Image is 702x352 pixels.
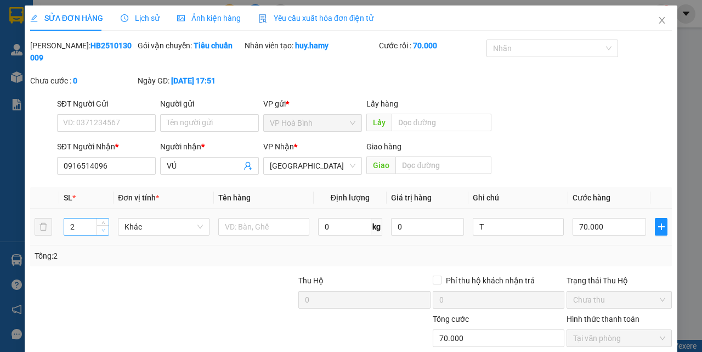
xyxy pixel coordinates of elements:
[35,218,52,236] button: delete
[567,315,639,323] label: Hình thức thanh toán
[244,161,252,170] span: user-add
[97,225,109,235] span: Decrease Value
[258,14,374,23] span: Yêu cầu xuất hóa đơn điện tử
[366,157,395,174] span: Giao
[118,193,159,202] span: Đơn vị tính
[5,38,209,52] li: 0946 508 595
[63,26,72,35] span: environment
[366,99,398,108] span: Lấy hàng
[30,40,135,64] div: [PERSON_NAME]:
[160,98,259,110] div: Người gửi
[5,69,127,87] b: GỬI : VP Hoà Bình
[473,218,564,236] input: Ghi Chú
[371,218,382,236] span: kg
[245,40,377,52] div: Nhân viên tạo:
[433,315,469,323] span: Tổng cước
[379,40,484,52] div: Cước rồi :
[57,141,156,153] div: SĐT Người Nhận
[270,115,355,131] span: VP Hoà Bình
[263,98,362,110] div: VP gửi
[138,75,243,87] div: Ngày GD:
[138,40,243,52] div: Gói vận chuyển:
[270,158,355,174] span: Sài Gòn
[100,219,106,226] span: up
[366,142,401,151] span: Giao hàng
[647,5,677,36] button: Close
[392,114,491,131] input: Dọc đường
[258,14,267,23] img: icon
[655,222,667,231] span: plus
[441,275,539,287] span: Phí thu hộ khách nhận trả
[298,276,324,285] span: Thu Hộ
[468,187,568,209] th: Ghi chú
[30,75,135,87] div: Chưa cước :
[177,14,241,23] span: Ảnh kiện hàng
[97,219,109,225] span: Increase Value
[5,24,209,38] li: 995 [PERSON_NAME]
[171,76,216,85] b: [DATE] 17:51
[655,218,667,236] button: plus
[30,14,38,22] span: edit
[658,16,666,25] span: close
[413,41,437,50] b: 70.000
[567,275,672,287] div: Trạng thái Thu Hộ
[35,250,272,262] div: Tổng: 2
[63,7,146,21] b: Nhà Xe Hà My
[366,114,392,131] span: Lấy
[218,218,309,236] input: VD: Bàn, Ghế
[177,14,185,22] span: picture
[194,41,233,50] b: Tiêu chuẩn
[331,193,370,202] span: Định lượng
[295,41,329,50] b: huy.hamy
[30,14,103,23] span: SỬA ĐƠN HÀNG
[64,193,72,202] span: SL
[73,76,77,85] b: 0
[263,142,294,151] span: VP Nhận
[100,227,106,234] span: down
[395,157,491,174] input: Dọc đường
[121,14,128,22] span: clock-circle
[573,193,610,202] span: Cước hàng
[218,193,251,202] span: Tên hàng
[573,292,665,308] span: Chưa thu
[391,193,432,202] span: Giá trị hàng
[57,98,156,110] div: SĐT Người Gửi
[121,14,160,23] span: Lịch sử
[63,40,72,49] span: phone
[124,219,202,235] span: Khác
[160,141,259,153] div: Người nhận
[573,330,665,347] span: Tại văn phòng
